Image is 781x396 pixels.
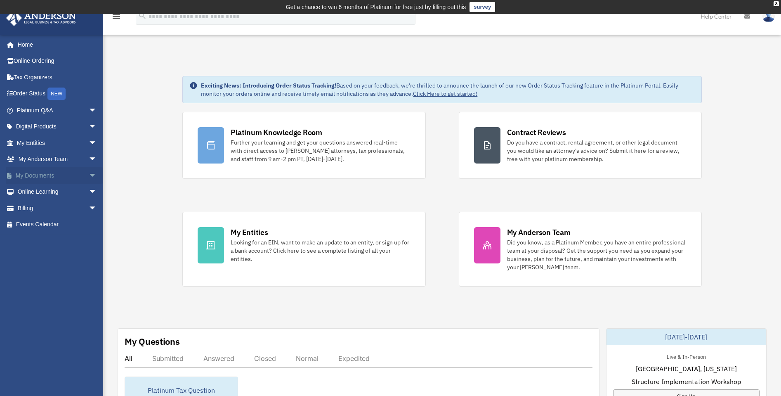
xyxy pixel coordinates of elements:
i: search [138,11,147,20]
a: survey [470,2,495,12]
span: arrow_drop_down [89,102,105,119]
div: Platinum Knowledge Room [231,127,322,138]
div: Live & In-Person [660,352,713,360]
div: Submitted [152,354,184,363]
div: All [125,354,132,363]
a: Contract Reviews Do you have a contract, rental agreement, or other legal document you would like... [459,112,702,179]
a: Order StatusNEW [6,85,109,102]
a: Click Here to get started! [413,90,477,97]
a: Online Ordering [6,53,109,69]
div: Answered [203,354,234,363]
div: Normal [296,354,319,363]
a: Platinum Q&Aarrow_drop_down [6,102,109,119]
a: My Documentsarrow_drop_down [6,167,109,184]
div: [DATE]-[DATE] [606,329,766,345]
div: NEW [47,88,66,100]
div: Did you know, as a Platinum Member, you have an entire professional team at your disposal? Get th... [507,238,687,271]
span: [GEOGRAPHIC_DATA], [US_STATE] [636,364,737,374]
div: Based on your feedback, we're thrilled to announce the launch of our new Order Status Tracking fe... [201,81,694,98]
strong: Exciting News: Introducing Order Status Tracking! [201,82,336,89]
a: Platinum Knowledge Room Further your learning and get your questions answered real-time with dire... [182,112,425,179]
span: arrow_drop_down [89,135,105,152]
img: User Pic [762,10,775,22]
a: My Entitiesarrow_drop_down [6,135,109,151]
span: Structure Implementation Workshop [632,377,741,387]
div: My Questions [125,335,180,348]
a: Events Calendar [6,216,109,233]
a: Digital Productsarrow_drop_down [6,119,109,135]
div: Contract Reviews [507,127,566,138]
div: Expedited [338,354,370,363]
span: arrow_drop_down [89,119,105,135]
div: My Anderson Team [507,227,571,237]
div: close [774,1,779,6]
a: My Anderson Teamarrow_drop_down [6,151,109,168]
div: Do you have a contract, rental agreement, or other legal document you would like an attorney's ad... [507,138,687,163]
div: Further your learning and get your questions answered real-time with direct access to [PERSON_NAM... [231,138,410,163]
div: Looking for an EIN, want to make an update to an entity, or sign up for a bank account? Click her... [231,238,410,263]
a: Billingarrow_drop_down [6,200,109,216]
span: arrow_drop_down [89,200,105,217]
span: arrow_drop_down [89,151,105,168]
a: menu [111,14,121,21]
div: Get a chance to win 6 months of Platinum for free just by filling out this [286,2,466,12]
a: Online Learningarrow_drop_down [6,184,109,200]
img: Anderson Advisors Platinum Portal [4,10,78,26]
span: arrow_drop_down [89,167,105,184]
a: My Anderson Team Did you know, as a Platinum Member, you have an entire professional team at your... [459,212,702,287]
div: My Entities [231,227,268,237]
a: Home [6,36,105,53]
div: Closed [254,354,276,363]
i: menu [111,12,121,21]
a: My Entities Looking for an EIN, want to make an update to an entity, or sign up for a bank accoun... [182,212,425,287]
a: Tax Organizers [6,69,109,85]
span: arrow_drop_down [89,184,105,201]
